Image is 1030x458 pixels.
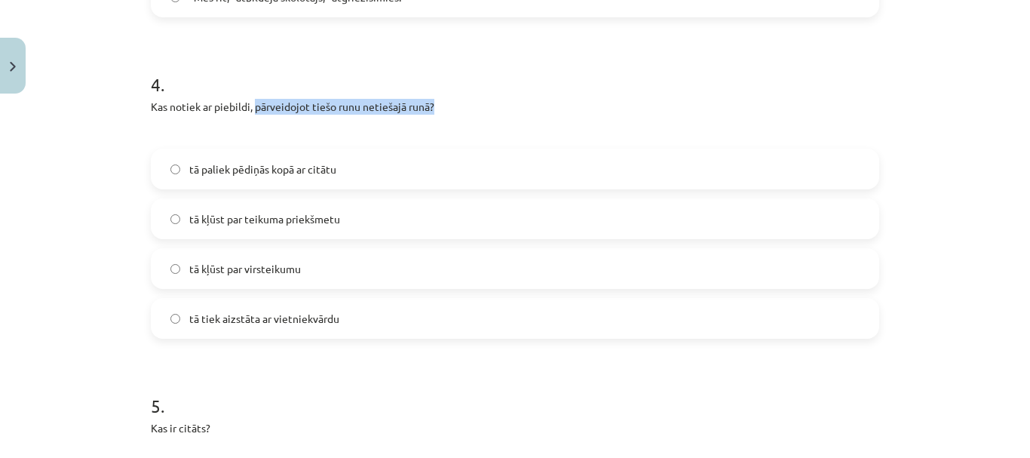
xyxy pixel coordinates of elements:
input: tā tiek aizstāta ar vietniekvārdu [170,314,180,324]
span: tā paliek pēdiņās kopā ar citātu [189,161,336,177]
p: Kas notiek ar piebildi, pārveidojot tiešo runu netiešajā runā? [151,99,879,115]
input: tā kļūst par teikuma priekšmetu [170,214,180,224]
span: tā tiek aizstāta ar vietniekvārdu [189,311,339,327]
h1: 5 . [151,369,879,416]
img: icon-close-lesson-0947bae3869378f0d4975bcd49f059093ad1ed9edebbc8119c70593378902aed.svg [10,62,16,72]
p: Kas ir citāts? [151,420,879,436]
input: tā paliek pēdiņās kopā ar citātu [170,164,180,174]
h1: 4 . [151,48,879,94]
span: tā kļūst par teikuma priekšmetu [189,211,340,227]
span: tā kļūst par virsteikumu [189,261,301,277]
input: tā kļūst par virsteikumu [170,264,180,274]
